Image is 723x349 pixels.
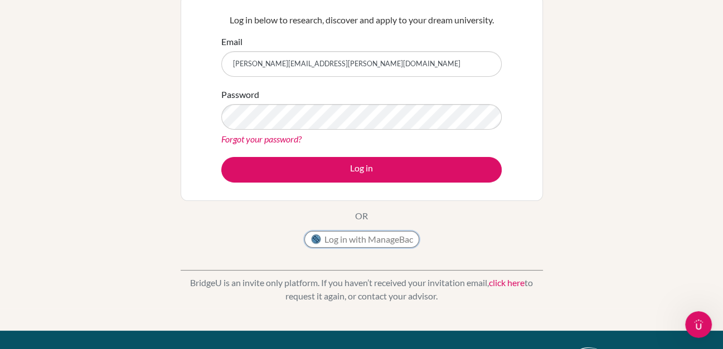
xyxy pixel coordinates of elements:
[181,276,543,303] p: BridgeU is an invite only platform. If you haven’t received your invitation email, to request it ...
[221,13,502,27] p: Log in below to research, discover and apply to your dream university.
[355,209,368,223] p: OR
[304,231,419,248] button: Log in with ManageBac
[221,157,502,183] button: Log in
[221,35,242,48] label: Email
[221,88,259,101] label: Password
[221,134,302,144] a: Forgot your password?
[685,311,712,338] iframe: Intercom live chat
[489,277,525,288] a: click here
